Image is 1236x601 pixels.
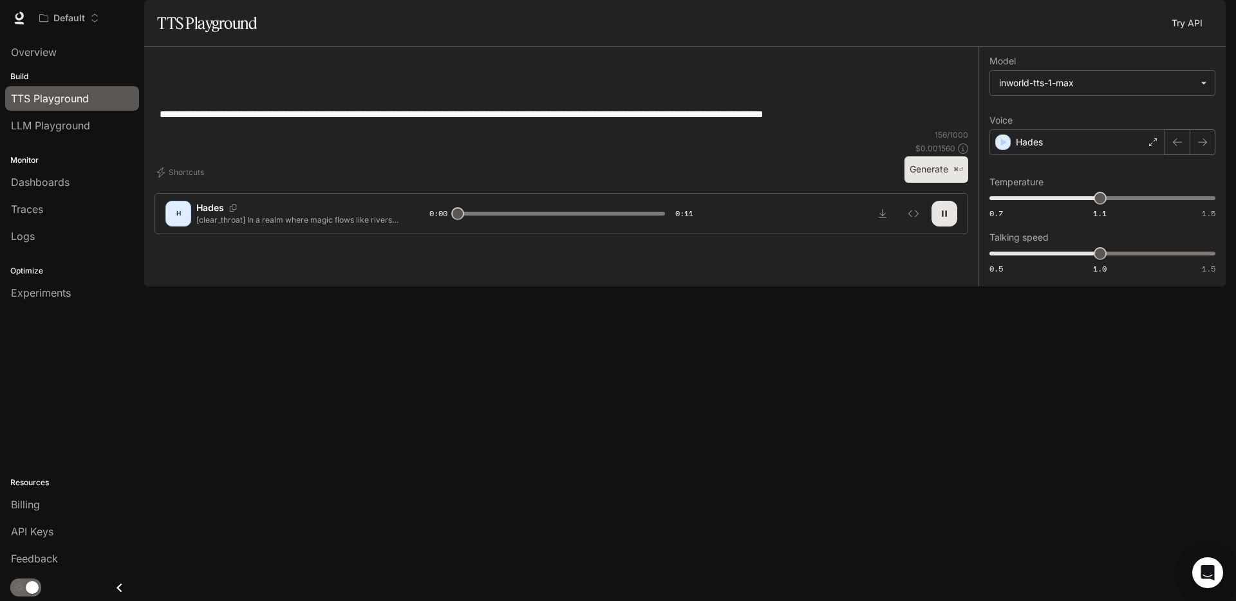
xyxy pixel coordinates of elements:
[1202,208,1215,219] span: 1.5
[675,207,693,220] span: 0:11
[1093,208,1107,219] span: 1.1
[989,208,1003,219] span: 0.7
[224,204,242,212] button: Copy Voice ID
[989,233,1049,242] p: Talking speed
[989,178,1044,187] p: Temperature
[990,71,1215,95] div: inworld-tts-1-max
[196,214,398,225] p: [clear_throat] In a realm where magic flows like rivers and dragons soar through crimson skies, a...
[953,166,963,174] p: ⌘⏎
[989,57,1016,66] p: Model
[1166,10,1208,36] a: Try API
[870,201,895,227] button: Download audio
[901,201,926,227] button: Inspect
[904,156,968,183] button: Generate⌘⏎
[989,263,1003,274] span: 0.5
[915,143,955,154] p: $ 0.001560
[1202,263,1215,274] span: 1.5
[196,201,224,214] p: Hades
[33,5,105,31] button: Open workspace menu
[168,203,189,224] div: H
[989,116,1013,125] p: Voice
[1093,263,1107,274] span: 1.0
[154,162,209,183] button: Shortcuts
[1016,136,1043,149] p: Hades
[53,13,85,24] p: Default
[157,10,257,36] h1: TTS Playground
[935,129,968,140] p: 156 / 1000
[429,207,447,220] span: 0:00
[1192,557,1223,588] div: Open Intercom Messenger
[999,77,1194,89] div: inworld-tts-1-max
